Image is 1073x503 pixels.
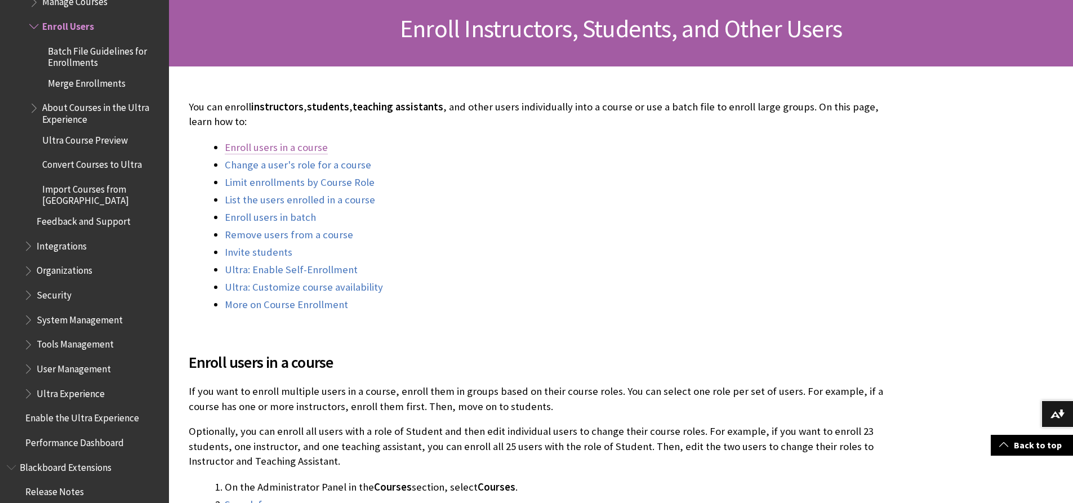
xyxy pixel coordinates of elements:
[189,100,887,129] p: You can enroll , , , and other users individually into a course or use a batch file to enroll lar...
[251,100,304,113] span: instructors
[478,480,515,493] span: Courses
[25,433,124,448] span: Performance Dashboard
[37,237,87,252] span: Integrations
[42,99,161,125] span: About Courses in the Ultra Experience
[42,17,94,32] span: Enroll Users
[189,424,887,469] p: Optionally, you can enroll all users with a role of Student and then edit individual users to cha...
[25,408,139,424] span: Enable the Ultra Experience
[225,228,353,242] a: Remove users from a course
[225,281,383,294] a: Ultra: Customize course availability
[225,211,316,224] a: Enroll users in batch
[37,359,111,375] span: User Management
[37,335,114,350] span: Tools Management
[37,286,72,301] span: Security
[42,180,161,206] span: Import Courses from [GEOGRAPHIC_DATA]
[225,298,348,311] a: More on Course Enrollment
[37,261,92,277] span: Organizations
[225,193,375,207] a: List the users enrolled in a course
[374,480,412,493] span: Courses
[42,155,142,170] span: Convert Courses to Ultra
[48,42,161,68] span: Batch File Guidelines for Enrollments
[20,458,112,473] span: Blackboard Extensions
[225,141,328,154] a: Enroll users in a course
[25,482,84,497] span: Release Notes
[225,246,292,259] a: Invite students
[225,263,358,277] a: Ultra: Enable Self-Enrollment
[353,100,443,113] span: teaching assistants
[48,74,126,89] span: Merge Enrollments
[225,176,375,189] a: Limit enrollments by Course Role
[225,479,887,495] li: On the Administrator Panel in the section, select .
[400,13,842,44] span: Enroll Instructors, Students, and Other Users
[189,384,887,413] p: If you want to enroll multiple users in a course, enroll them in groups based on their course rol...
[189,350,887,374] span: Enroll users in a course
[307,100,349,113] span: students
[42,131,128,146] span: Ultra Course Preview
[991,435,1073,456] a: Back to top
[225,158,371,172] a: Change a user's role for a course
[37,212,131,227] span: Feedback and Support
[37,384,105,399] span: Ultra Experience
[37,310,123,326] span: System Management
